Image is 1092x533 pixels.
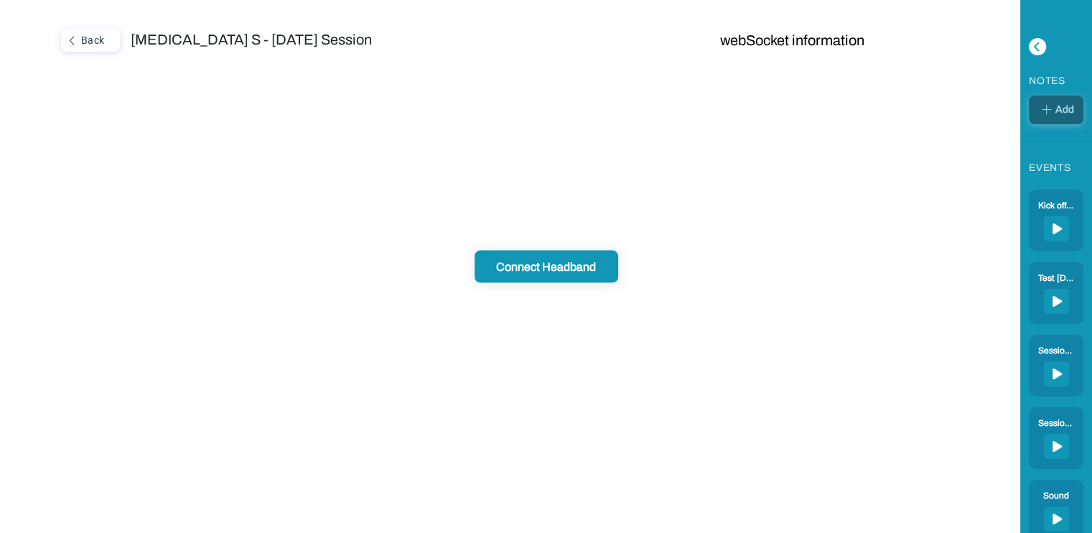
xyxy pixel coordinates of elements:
[1038,417,1074,433] div: Session 3 - Event 1
[62,31,116,50] div: Back
[1033,101,1079,119] div: Add
[1029,157,1070,179] div: EVENTS
[1038,272,1074,288] div: Test [DATE] 11th, May
[131,29,505,52] div: [MEDICAL_DATA] S - [DATE] Session
[1038,101,1055,118] img: plus_sign.png
[1038,489,1074,506] div: Sound
[1044,361,1069,386] img: play_button.png
[62,31,81,50] img: left_angle.png
[1029,96,1083,124] button: Add
[1044,506,1069,532] img: play_button.png
[1044,434,1069,459] img: play_button.png
[1038,199,1074,215] div: Kick off session
[716,29,869,52] button: webSocket information
[479,259,614,274] div: Connect Headband
[1029,38,1046,55] img: left_angle_with_background.png
[1044,289,1069,314] img: play_button.png
[1029,70,1065,96] div: NOTES
[1038,344,1074,361] div: Session 3 - Event 1
[61,29,120,52] button: Back
[1044,216,1069,241] img: play_button.png
[475,251,618,283] button: Connect Headband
